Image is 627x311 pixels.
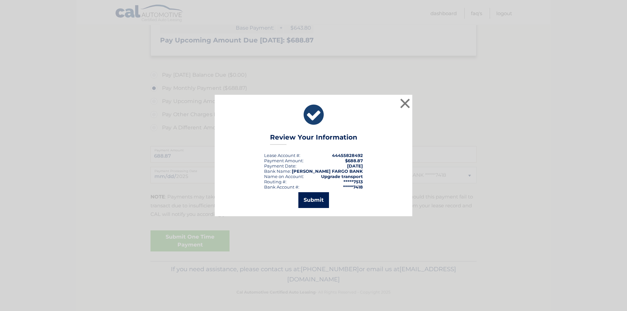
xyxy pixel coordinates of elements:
div: Payment Amount: [264,158,304,163]
span: $688.87 [345,158,363,163]
strong: 44455828492 [332,153,363,158]
strong: [PERSON_NAME] FARGO BANK [292,168,363,174]
div: Bank Name: [264,168,291,174]
strong: Upgrade transport [321,174,363,179]
button: Submit [298,192,329,208]
button: × [398,97,412,110]
div: Routing #: [264,179,286,184]
h3: Review Your Information [270,133,357,145]
div: Bank Account #: [264,184,299,190]
div: Name on Account: [264,174,304,179]
div: Lease Account #: [264,153,300,158]
div: : [264,163,296,168]
span: [DATE] [347,163,363,168]
span: Payment Date [264,163,295,168]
